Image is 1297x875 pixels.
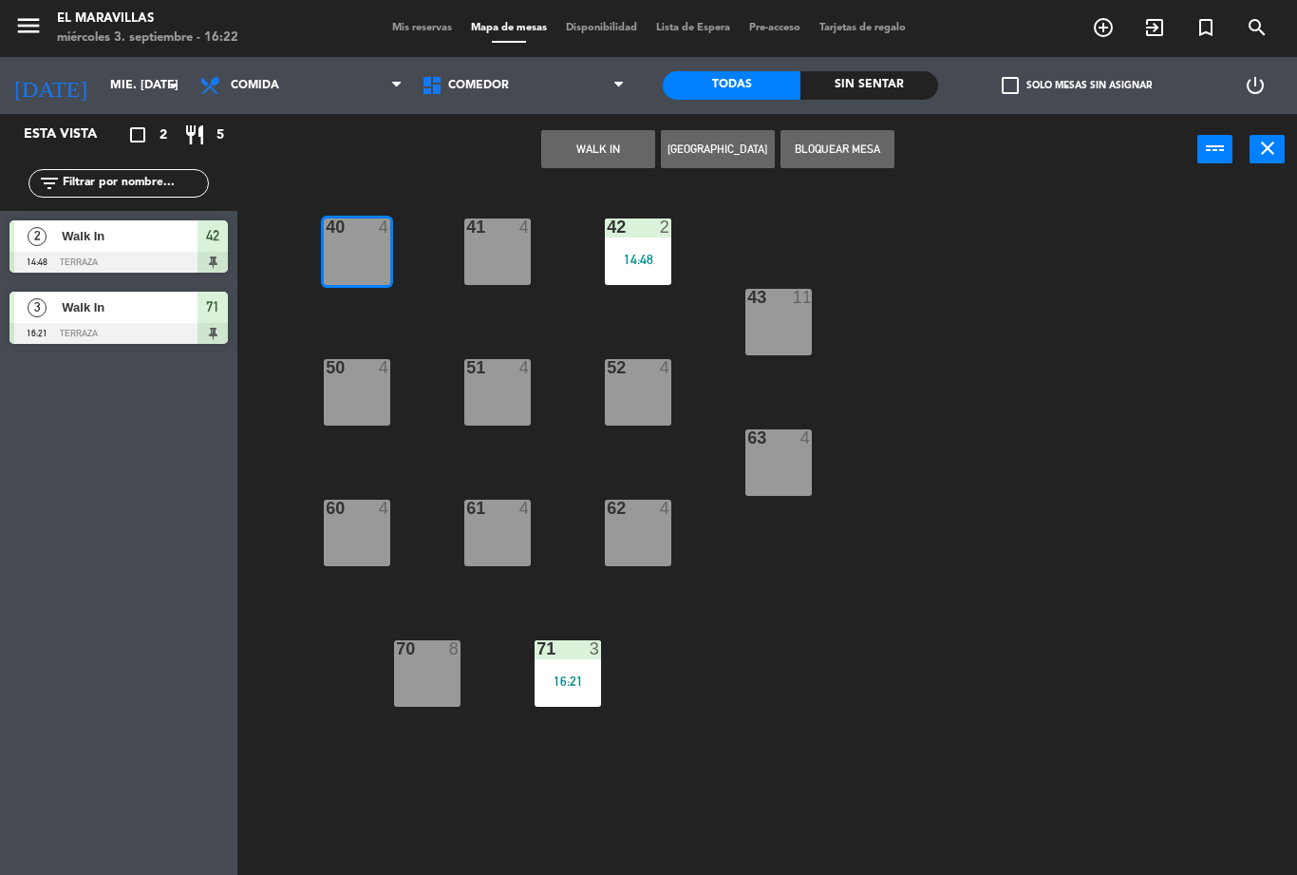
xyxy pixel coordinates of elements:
div: 4 [660,500,671,517]
div: El Maravillas [57,10,238,29]
div: 61 [466,500,467,517]
span: 5 [216,124,224,146]
span: WALK IN [1129,11,1180,44]
i: close [1256,137,1279,160]
div: 4 [519,359,531,376]
button: Bloquear Mesa [780,130,894,168]
button: power_input [1197,135,1232,163]
span: 3 [28,298,47,317]
button: close [1250,135,1285,163]
span: RESERVAR MESA [1078,11,1129,44]
span: Reserva especial [1180,11,1231,44]
div: 4 [379,219,390,236]
span: Comedor [448,79,509,92]
i: search [1246,16,1269,39]
div: miércoles 3. septiembre - 16:22 [57,29,238,48]
span: Pre-acceso [740,23,810,33]
div: Esta vista [9,124,137,146]
span: 2 [160,124,167,146]
i: crop_square [126,124,149,146]
div: 16:21 [535,675,601,688]
button: WALK IN [541,130,655,168]
div: 70 [396,640,397,657]
span: Walk In [62,297,197,317]
div: 3 [590,640,601,657]
button: menu [14,11,43,47]
div: 62 [607,500,608,517]
span: 42 [206,224,219,247]
div: 50 [326,359,327,376]
i: power_settings_new [1244,74,1267,97]
span: 71 [206,295,219,318]
span: Disponibilidad [556,23,647,33]
div: 4 [800,429,812,447]
label: Solo mesas sin asignar [1002,77,1152,94]
div: 43 [747,289,748,306]
span: Walk In [62,226,197,246]
span: check_box_outline_blank [1002,77,1019,94]
div: 4 [379,359,390,376]
div: 14:48 [605,253,671,266]
span: Mapa de mesas [461,23,556,33]
div: 41 [466,219,467,236]
i: turned_in_not [1194,16,1217,39]
span: Lista de Espera [647,23,740,33]
div: 71 [536,640,537,657]
div: Sin sentar [800,71,938,100]
i: power_input [1204,137,1227,160]
div: 52 [607,359,608,376]
div: 8 [449,640,461,657]
div: 11 [793,289,812,306]
span: Comida [231,79,279,92]
div: 42 [607,219,608,236]
span: 2 [28,227,47,246]
span: Mis reservas [383,23,461,33]
div: 4 [519,219,531,236]
div: 60 [326,500,327,517]
i: add_circle_outline [1092,16,1115,39]
div: 40 [326,219,327,236]
div: 63 [747,429,748,447]
i: exit_to_app [1143,16,1166,39]
i: filter_list [38,172,61,195]
span: BUSCAR [1231,11,1283,44]
button: [GEOGRAPHIC_DATA] [661,130,775,168]
div: 2 [660,219,671,236]
i: arrow_drop_down [162,74,185,97]
i: restaurant [183,124,206,146]
div: 4 [660,359,671,376]
i: menu [14,11,43,40]
div: Todas [663,71,800,100]
div: 4 [519,500,531,517]
div: 51 [466,359,467,376]
input: Filtrar por nombre... [61,173,208,194]
span: Tarjetas de regalo [810,23,915,33]
div: 4 [379,500,390,517]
